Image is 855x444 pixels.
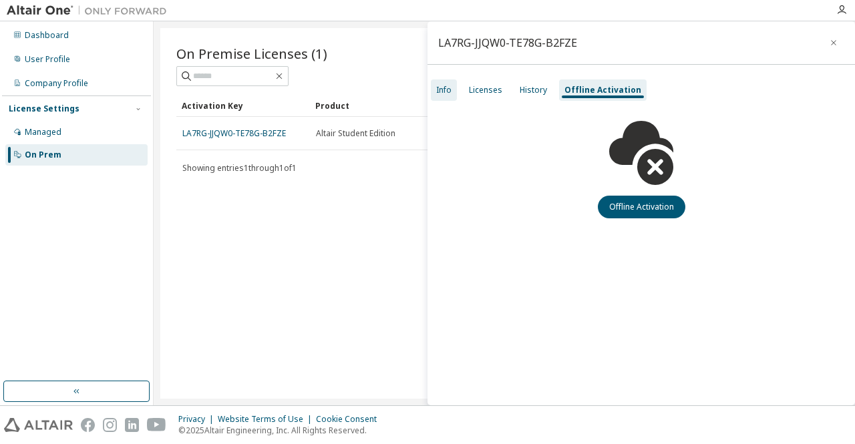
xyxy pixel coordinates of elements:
a: LA7RG-JJQW0-TE78G-B2FZE [182,128,286,139]
div: Company Profile [25,78,88,89]
img: facebook.svg [81,418,95,432]
span: On Premise Licenses (1) [176,44,327,63]
div: LA7RG-JJQW0-TE78G-B2FZE [438,37,577,48]
div: User Profile [25,54,70,65]
img: linkedin.svg [125,418,139,432]
img: Altair One [7,4,174,17]
div: Activation Key [182,95,305,116]
span: Showing entries 1 through 1 of 1 [182,162,297,174]
img: instagram.svg [103,418,117,432]
img: altair_logo.svg [4,418,73,432]
img: youtube.svg [147,418,166,432]
div: Cookie Consent [316,414,385,425]
div: Info [436,85,452,95]
span: Altair Student Edition [316,128,395,139]
div: Product [315,95,438,116]
div: Licenses [469,85,502,95]
div: On Prem [25,150,61,160]
div: Managed [25,127,61,138]
div: License Settings [9,103,79,114]
div: Dashboard [25,30,69,41]
div: History [520,85,547,95]
div: Website Terms of Use [218,414,316,425]
button: Offline Activation [598,196,685,218]
div: Offline Activation [564,85,641,95]
div: Privacy [178,414,218,425]
p: © 2025 Altair Engineering, Inc. All Rights Reserved. [178,425,385,436]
